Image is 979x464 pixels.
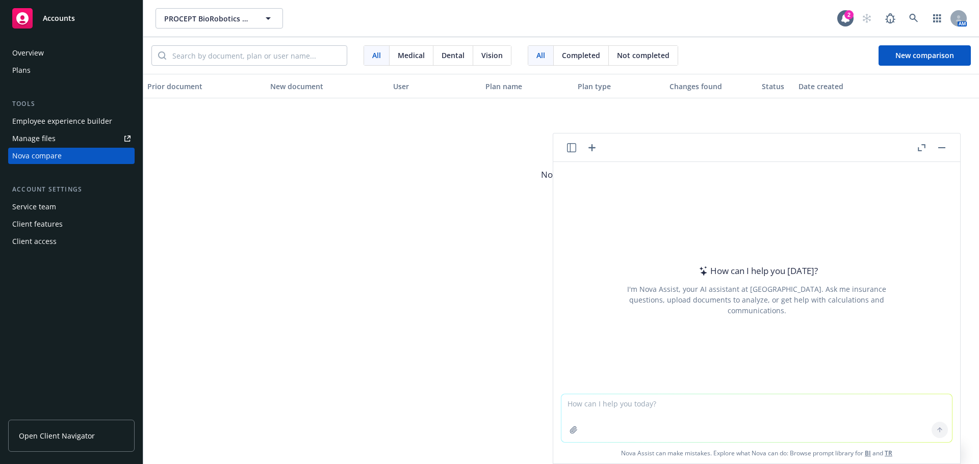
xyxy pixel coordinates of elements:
a: Employee experience builder [8,113,135,129]
span: Vision [481,50,503,61]
a: Client access [8,233,135,250]
a: Search [904,8,924,29]
a: Overview [8,45,135,61]
div: I'm Nova Assist, your AI assistant at [GEOGRAPHIC_DATA]. Ask me insurance questions, upload docum... [613,284,900,316]
a: Service team [8,199,135,215]
button: User [389,74,481,98]
div: Plans [12,62,31,78]
div: User [393,81,477,92]
div: Service team [12,199,56,215]
a: Client features [8,216,135,232]
div: Employee experience builder [12,113,112,129]
span: All [536,50,545,61]
a: Accounts [8,4,135,33]
div: Client access [12,233,57,250]
span: Open Client Navigator [19,430,95,441]
a: Plans [8,62,135,78]
div: Nova compare [12,148,62,164]
span: Dental [442,50,465,61]
div: Prior document [147,81,262,92]
a: Start snowing [857,8,877,29]
div: Status [762,81,790,92]
button: Status [758,74,794,98]
div: New document [270,81,385,92]
span: Nova Assist can make mistakes. Explore what Nova can do: Browse prompt library for and [557,443,956,463]
div: Changes found [669,81,754,92]
button: Changes found [665,74,758,98]
input: Search by document, plan or user name... [166,46,347,65]
div: How can I help you [DATE]? [696,264,818,278]
button: Plan type [574,74,666,98]
div: Overview [12,45,44,61]
button: New comparison [879,45,971,66]
span: PROCEPT BioRobotics Corporation [164,13,252,24]
button: Plan name [481,74,574,98]
button: Prior document [143,74,266,98]
a: Nova compare [8,148,135,164]
div: Date created [798,81,883,92]
span: Completed [562,50,600,61]
div: Client features [12,216,63,232]
a: Switch app [927,8,947,29]
span: New comparison [895,50,954,60]
a: Manage files [8,130,135,147]
button: Date created [794,74,887,98]
a: Report a Bug [880,8,900,29]
svg: Search [158,51,166,60]
span: Medical [398,50,425,61]
span: All [372,50,381,61]
span: No results [143,98,979,251]
div: Plan type [578,81,662,92]
div: 2 [844,10,854,19]
span: Accounts [43,14,75,22]
div: Account settings [8,184,135,195]
a: BI [865,449,871,457]
div: Plan name [485,81,570,92]
span: Not completed [617,50,669,61]
button: PROCEPT BioRobotics Corporation [156,8,283,29]
a: TR [885,449,892,457]
div: Manage files [12,130,56,147]
div: Tools [8,99,135,109]
button: New document [266,74,389,98]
